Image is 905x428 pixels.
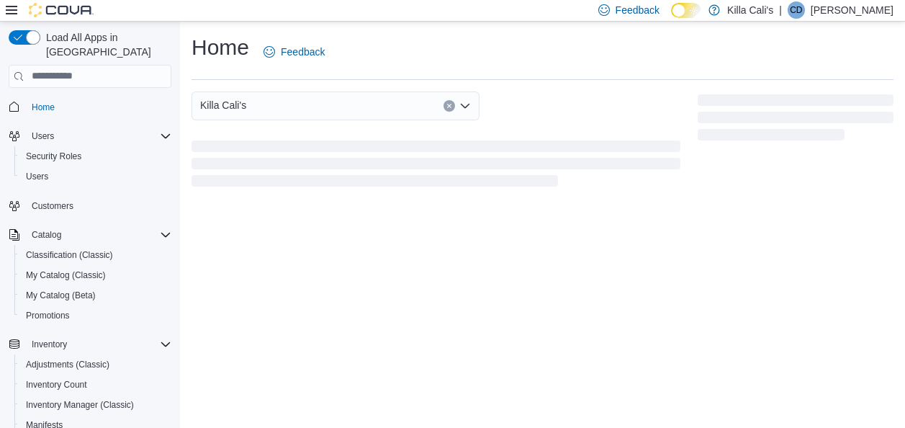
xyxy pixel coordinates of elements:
span: Inventory Manager (Classic) [26,399,134,411]
button: Adjustments (Classic) [14,355,177,375]
a: Adjustments (Classic) [20,356,115,373]
span: Security Roles [20,148,171,165]
a: Inventory Count [20,376,93,393]
span: Adjustments (Classic) [26,359,109,370]
span: Loading [698,97,893,143]
span: Feedback [281,45,325,59]
button: My Catalog (Classic) [14,265,177,285]
span: Users [26,128,171,145]
span: My Catalog (Beta) [26,290,96,301]
span: Customers [26,197,171,215]
span: Loading [192,143,680,190]
span: My Catalog (Classic) [26,269,106,281]
span: Home [32,102,55,113]
a: Users [20,168,54,185]
span: Users [26,171,48,182]
span: Inventory [26,336,171,353]
button: Inventory Count [14,375,177,395]
p: [PERSON_NAME] [811,1,893,19]
span: Dark Mode [671,18,672,19]
span: Users [32,130,54,142]
span: Load All Apps in [GEOGRAPHIC_DATA] [40,30,171,59]
button: Users [14,166,177,187]
span: Security Roles [26,151,81,162]
h1: Home [192,33,249,62]
span: Killa Cali's [200,97,246,114]
button: Customers [3,195,177,216]
button: Inventory Manager (Classic) [14,395,177,415]
span: My Catalog (Classic) [20,267,171,284]
span: Inventory Count [20,376,171,393]
button: Clear input [444,100,455,112]
button: Catalog [3,225,177,245]
div: Callie Dill [788,1,805,19]
span: Feedback [616,3,659,17]
button: Inventory [3,334,177,355]
span: CD [790,1,802,19]
span: Promotions [26,310,70,321]
a: Security Roles [20,148,87,165]
button: Inventory [26,336,73,353]
a: My Catalog (Classic) [20,267,112,284]
span: Classification (Classic) [26,249,113,261]
button: Users [3,126,177,146]
span: Users [20,168,171,185]
span: Catalog [32,229,61,241]
span: Inventory [32,339,67,350]
a: Promotions [20,307,76,324]
span: Inventory Manager (Classic) [20,396,171,414]
a: Inventory Manager (Classic) [20,396,140,414]
span: Catalog [26,226,171,244]
img: Cova [29,3,94,17]
span: Inventory Count [26,379,87,391]
p: | [779,1,782,19]
button: My Catalog (Beta) [14,285,177,306]
button: Catalog [26,226,67,244]
a: Feedback [258,37,330,66]
span: Customers [32,200,73,212]
button: Home [3,97,177,117]
a: Customers [26,197,79,215]
button: Classification (Classic) [14,245,177,265]
button: Promotions [14,306,177,326]
a: Classification (Classic) [20,246,119,264]
a: Home [26,99,60,116]
span: Adjustments (Classic) [20,356,171,373]
button: Security Roles [14,146,177,166]
span: My Catalog (Beta) [20,287,171,304]
span: Classification (Classic) [20,246,171,264]
button: Users [26,128,60,145]
a: My Catalog (Beta) [20,287,102,304]
input: Dark Mode [671,3,701,18]
p: Killa Cali's [727,1,773,19]
button: Open list of options [459,100,471,112]
span: Promotions [20,307,171,324]
span: Home [26,98,171,116]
